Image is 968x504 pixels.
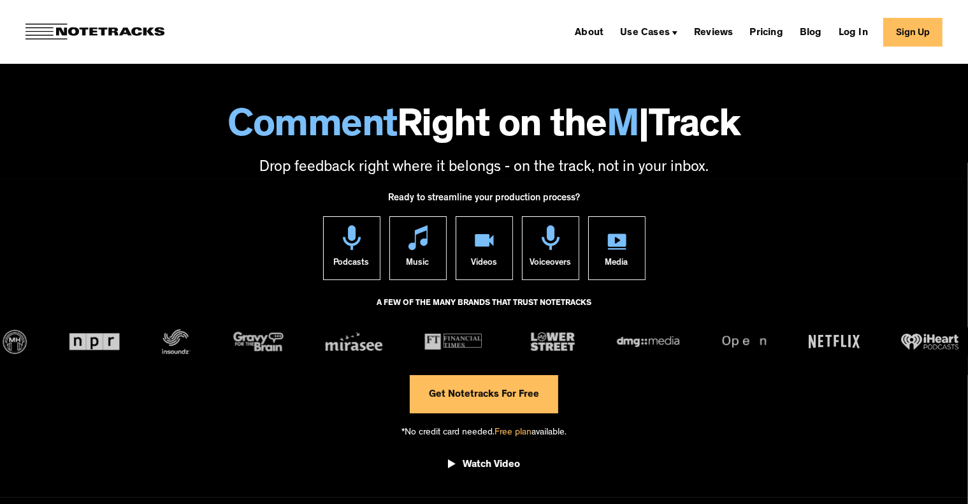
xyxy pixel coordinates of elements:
div: *No credit card needed. available. [401,413,567,450]
span: Free plan [495,428,531,438]
h1: Right on the Track [13,108,955,148]
a: Blog [795,22,827,42]
a: open lightbox [448,449,521,485]
a: Log In [834,22,873,42]
a: Music [389,216,447,280]
a: Pricing [745,22,788,42]
a: Reviews [689,22,738,42]
a: Media [588,216,646,280]
div: A FEW OF THE MANY BRANDS THAT TRUST NOTETRACKS [377,293,591,327]
a: Sign Up [883,18,943,47]
p: Drop feedback right where it belongs - on the track, not in your inbox. [13,158,955,179]
span: Comment [228,108,398,148]
a: Get Notetracks For Free [410,375,558,413]
div: Use Cases [620,28,670,38]
div: Watch Video [463,459,521,471]
div: Ready to streamline your production process? [388,186,580,216]
div: Media [605,250,628,279]
a: About [570,22,609,42]
div: Voiceovers [530,250,571,279]
span: M [607,108,639,148]
div: Use Cases [615,22,683,42]
a: Voiceovers [522,216,579,280]
a: Videos [456,216,513,280]
span: | [639,108,649,148]
div: Videos [471,250,497,279]
div: Music [407,250,430,279]
div: Podcasts [334,250,370,279]
a: Podcasts [323,216,380,280]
